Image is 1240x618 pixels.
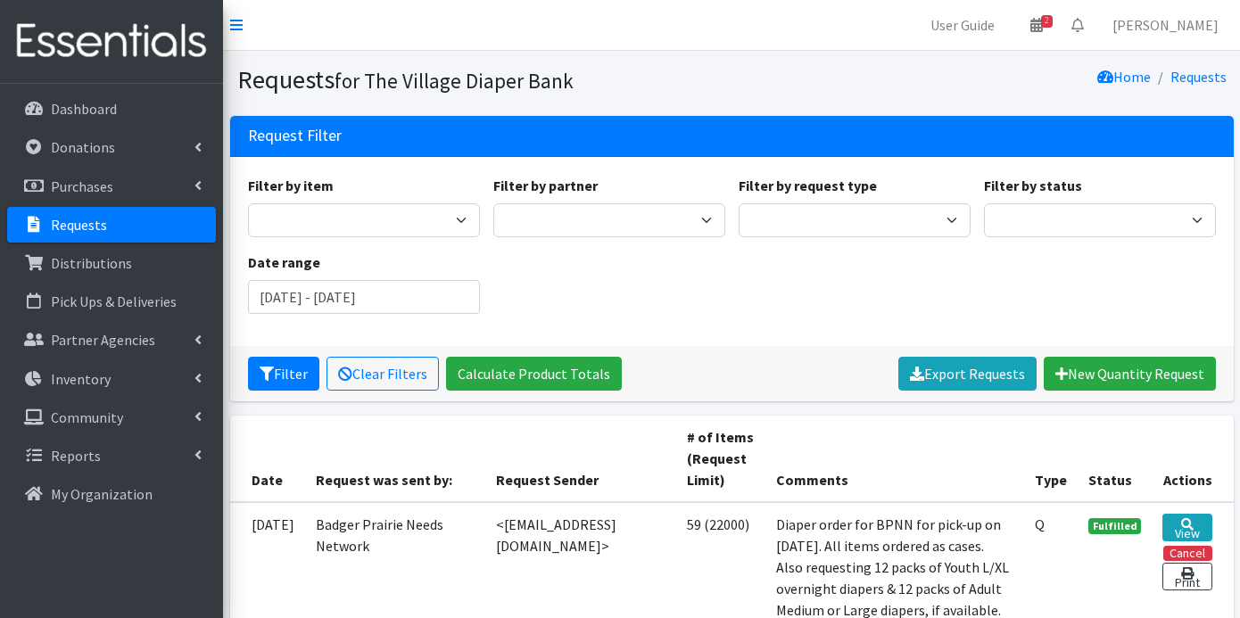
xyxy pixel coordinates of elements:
a: Export Requests [898,357,1037,391]
th: Actions [1152,416,1233,502]
label: Date range [248,251,320,273]
p: Dashboard [51,100,117,118]
th: Request Sender [485,416,675,502]
th: Date [230,416,305,502]
span: Fulfilled [1088,518,1142,534]
img: HumanEssentials [7,12,216,71]
a: View [1162,514,1211,541]
button: Filter [248,357,319,391]
p: Partner Agencies [51,331,155,349]
a: [PERSON_NAME] [1098,7,1233,43]
a: My Organization [7,476,216,512]
a: Reports [7,438,216,474]
h1: Requests [237,64,725,95]
a: Home [1097,68,1151,86]
p: Community [51,408,123,426]
a: New Quantity Request [1044,357,1216,391]
p: Pick Ups & Deliveries [51,293,177,310]
label: Filter by partner [493,175,598,196]
a: User Guide [916,7,1009,43]
a: Pick Ups & Deliveries [7,284,216,319]
th: # of Items (Request Limit) [676,416,766,502]
th: Comments [765,416,1024,502]
label: Filter by item [248,175,334,196]
p: Reports [51,447,101,465]
a: Partner Agencies [7,322,216,358]
a: 2 [1016,7,1057,43]
p: My Organization [51,485,153,503]
a: Dashboard [7,91,216,127]
p: Purchases [51,177,113,195]
a: Donations [7,129,216,165]
p: Distributions [51,254,132,272]
span: 2 [1041,15,1053,28]
th: Status [1078,416,1153,502]
th: Request was sent by: [305,416,486,502]
a: Distributions [7,245,216,281]
a: Inventory [7,361,216,397]
label: Filter by request type [739,175,877,196]
a: Print [1162,563,1211,590]
button: Cancel [1163,546,1212,561]
abbr: Quantity [1035,515,1045,533]
th: Type [1024,416,1078,502]
a: Clear Filters [327,357,439,391]
a: Requests [1170,68,1227,86]
p: Requests [51,216,107,234]
input: January 1, 2011 - December 31, 2011 [248,280,480,314]
p: Inventory [51,370,111,388]
p: Donations [51,138,115,156]
a: Requests [7,207,216,243]
a: Calculate Product Totals [446,357,622,391]
a: Community [7,400,216,435]
label: Filter by status [984,175,1082,196]
a: Purchases [7,169,216,204]
h3: Request Filter [248,127,342,145]
small: for The Village Diaper Bank [335,68,574,94]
